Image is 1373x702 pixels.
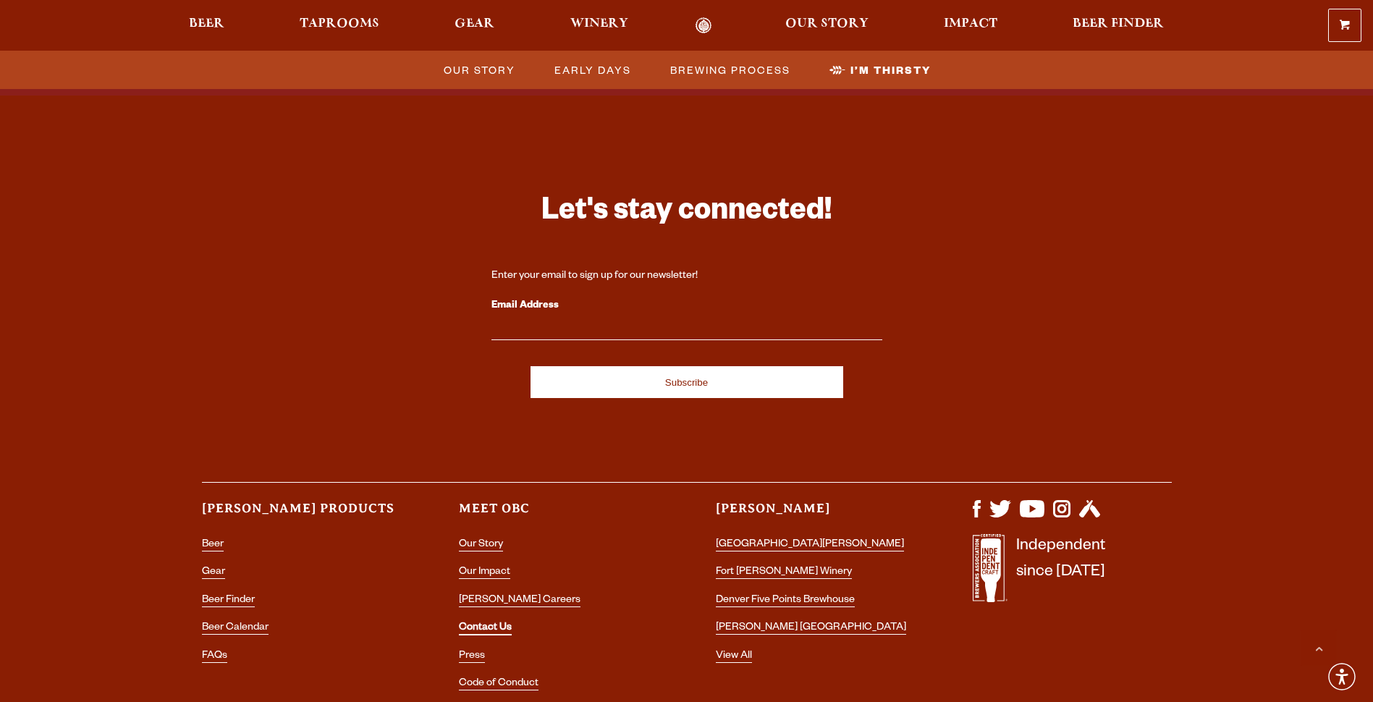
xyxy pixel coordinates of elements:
[202,500,401,530] h3: [PERSON_NAME] Products
[202,651,227,663] a: FAQs
[1063,17,1173,34] a: Beer Finder
[716,622,906,635] a: [PERSON_NAME] [GEOGRAPHIC_DATA]
[202,567,225,579] a: Gear
[1326,661,1358,693] div: Accessibility Menu
[716,567,852,579] a: Fort [PERSON_NAME] Winery
[455,18,494,30] span: Gear
[1073,18,1164,30] span: Beer Finder
[202,622,269,635] a: Beer Calendar
[202,539,224,551] a: Beer
[1079,510,1100,522] a: Visit us on Untappd
[491,269,882,284] div: Enter your email to sign up for our newsletter!
[531,366,843,398] input: Subscribe
[444,59,515,80] span: Our Story
[459,500,658,530] h3: Meet OBC
[716,539,904,551] a: [GEOGRAPHIC_DATA][PERSON_NAME]
[821,59,938,80] a: I’m Thirsty
[554,59,631,80] span: Early Days
[491,193,882,235] h3: Let's stay connected!
[716,651,752,663] a: View All
[677,17,731,34] a: Odell Home
[662,59,798,80] a: Brewing Process
[944,18,997,30] span: Impact
[189,18,224,30] span: Beer
[1053,510,1070,522] a: Visit us on Instagram
[973,510,981,522] a: Visit us on Facebook
[179,17,234,34] a: Beer
[989,510,1011,522] a: Visit us on X (formerly Twitter)
[445,17,504,34] a: Gear
[1301,630,1337,666] a: Scroll to top
[850,59,931,80] span: I’m Thirsty
[716,595,855,607] a: Denver Five Points Brewhouse
[570,18,628,30] span: Winery
[561,17,638,34] a: Winery
[785,18,869,30] span: Our Story
[459,651,485,663] a: Press
[1020,510,1044,522] a: Visit us on YouTube
[934,17,1007,34] a: Impact
[202,595,255,607] a: Beer Finder
[716,500,915,530] h3: [PERSON_NAME]
[300,18,379,30] span: Taprooms
[776,17,878,34] a: Our Story
[459,539,503,551] a: Our Story
[459,678,538,690] a: Code of Conduct
[546,59,638,80] a: Early Days
[435,59,523,80] a: Our Story
[459,622,512,635] a: Contact Us
[459,595,580,607] a: [PERSON_NAME] Careers
[459,567,510,579] a: Our Impact
[670,59,790,80] span: Brewing Process
[491,297,882,316] label: Email Address
[1016,534,1105,610] p: Independent since [DATE]
[290,17,389,34] a: Taprooms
